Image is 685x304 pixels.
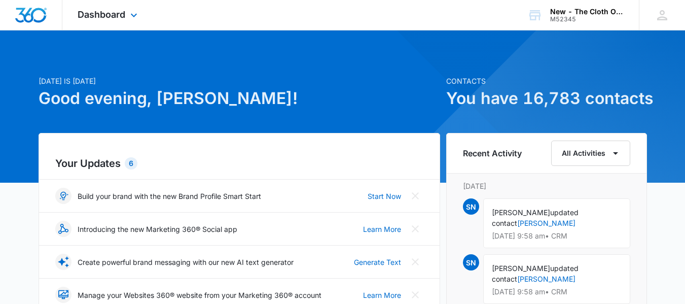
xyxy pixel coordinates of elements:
p: [DATE] [463,181,630,191]
p: [DATE] 9:58 am • CRM [492,288,622,295]
h1: You have 16,783 contacts [446,86,647,111]
p: [DATE] is [DATE] [39,76,440,86]
button: All Activities [551,141,630,166]
a: [PERSON_NAME] [517,219,575,227]
button: Close [407,221,423,237]
span: Dashboard [78,9,125,20]
div: 6 [125,157,137,170]
div: account name [550,8,624,16]
div: account id [550,16,624,23]
button: Close [407,287,423,303]
p: Manage your Websites 360® website from your Marketing 360® account [78,290,321,300]
p: Introducing the new Marketing 360® Social app [78,224,237,234]
a: Generate Text [354,257,401,267]
a: Learn More [363,290,401,300]
a: Start Now [368,191,401,201]
span: [PERSON_NAME] [492,264,550,273]
p: Build your brand with the new Brand Profile Smart Start [78,191,261,201]
a: Learn More [363,224,401,234]
span: SN [463,254,479,271]
h6: Recent Activity [463,147,522,159]
h2: Your Updates [55,156,423,171]
span: SN [463,198,479,215]
p: Create powerful brand messaging with our new AI text generator [78,257,294,267]
a: [PERSON_NAME] [517,275,575,283]
p: Contacts [446,76,647,86]
p: [DATE] 9:58 am • CRM [492,232,622,240]
span: [PERSON_NAME] [492,208,550,217]
h1: Good evening, [PERSON_NAME]! [39,86,440,111]
button: Close [407,254,423,270]
button: Close [407,188,423,204]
